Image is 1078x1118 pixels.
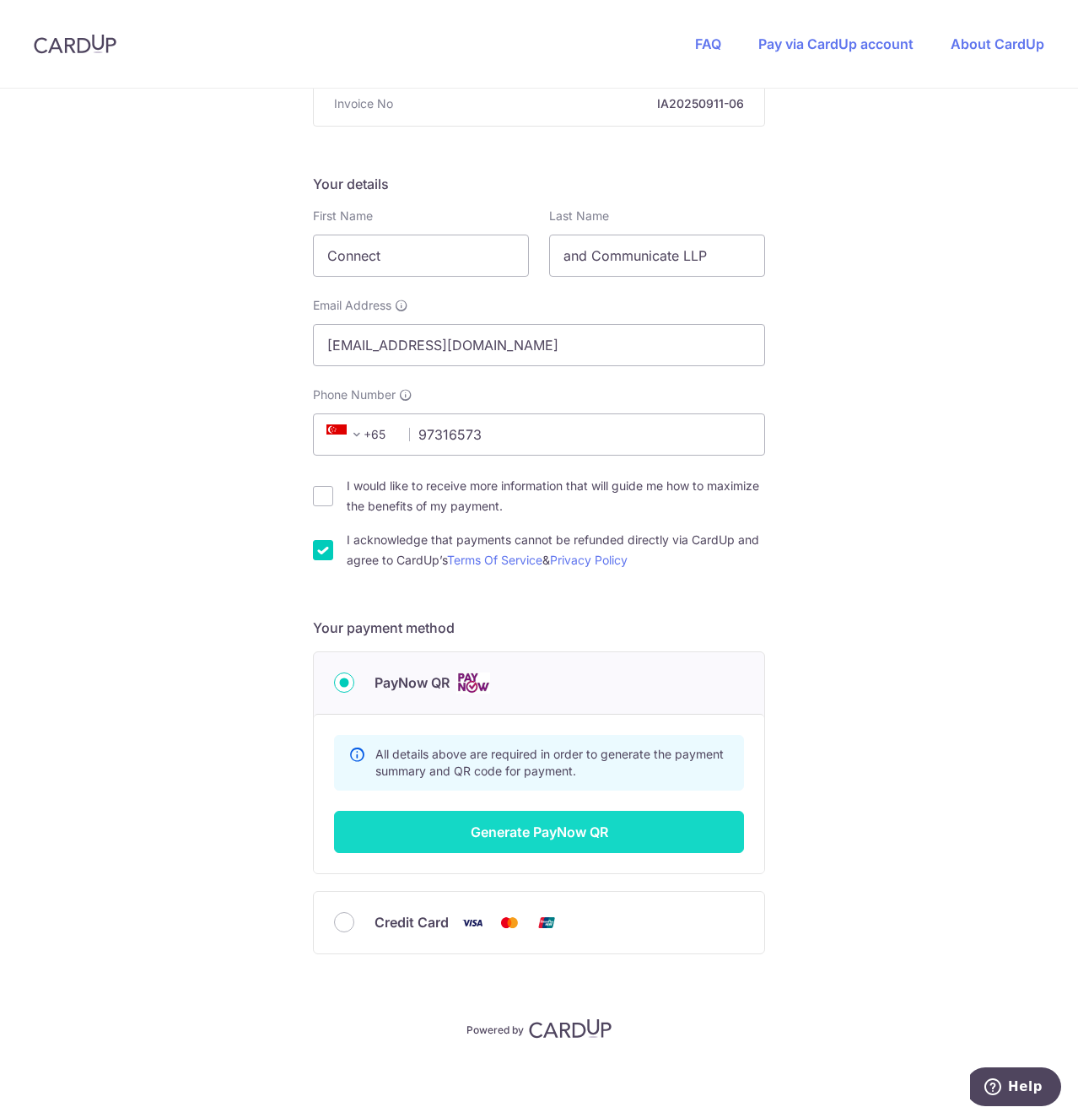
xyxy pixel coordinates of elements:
span: PayNow QR [375,672,450,693]
iframe: Opens a widget where you can find more information [970,1067,1061,1110]
span: All details above are required in order to generate the payment summary and QR code for payment. [375,747,724,778]
input: Email address [313,324,765,366]
a: Terms Of Service [447,553,542,567]
label: First Name [313,208,373,224]
label: Last Name [549,208,609,224]
span: Credit Card [375,912,449,932]
img: Mastercard [493,912,526,933]
img: Cards logo [456,672,490,694]
div: Credit Card Visa Mastercard Union Pay [334,912,744,933]
a: Privacy Policy [550,553,628,567]
span: Phone Number [313,386,396,403]
span: Email Address [313,297,391,314]
label: I would like to receive more information that will guide me how to maximize the benefits of my pa... [347,476,765,516]
button: Generate PayNow QR [334,811,744,853]
img: Visa [455,912,489,933]
div: PayNow QR Cards logo [334,672,744,694]
h5: Your payment method [313,618,765,638]
span: +65 [321,424,397,445]
a: Pay via CardUp account [758,35,914,52]
p: Powered by [466,1020,524,1037]
a: FAQ [695,35,721,52]
input: Last name [549,235,765,277]
strong: IA20250911-06 [400,95,744,112]
label: I acknowledge that payments cannot be refunded directly via CardUp and agree to CardUp’s & [347,530,765,570]
span: +65 [326,424,367,445]
img: Union Pay [530,912,563,933]
input: First name [313,235,529,277]
h5: Your details [313,174,765,194]
img: CardUp [34,34,116,54]
img: CardUp [529,1018,612,1039]
span: Invoice No [334,95,393,112]
a: About CardUp [951,35,1044,52]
